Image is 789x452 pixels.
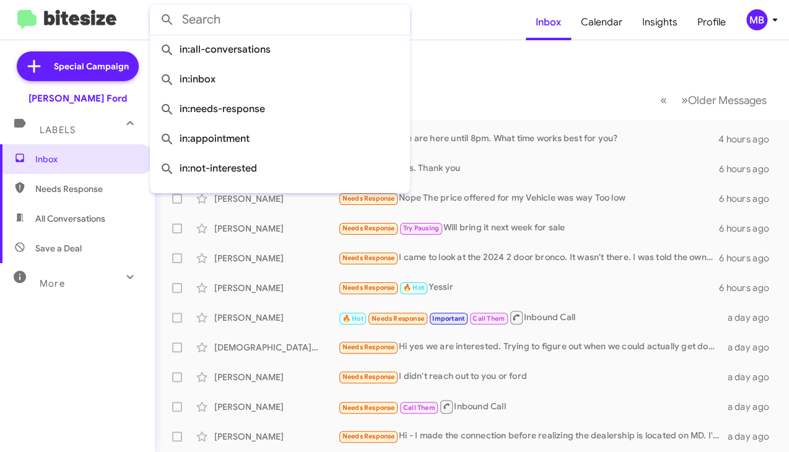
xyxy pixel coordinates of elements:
[632,4,687,40] a: Insights
[372,315,424,323] span: Needs Response
[342,343,395,351] span: Needs Response
[338,399,727,414] div: Inbound Call
[342,284,395,292] span: Needs Response
[338,340,727,354] div: Hi yes we are interested. Trying to figure out when we could actually get down there. We are comi...
[719,282,779,294] div: 6 hours ago
[28,92,127,105] div: [PERSON_NAME] Ford
[719,252,779,264] div: 6 hours ago
[338,251,719,265] div: I came to look at the 2024 2 door bronco. It wasn't there. I was told the owner of the dealership...
[571,4,632,40] a: Calendar
[338,162,719,176] div: Yes. Thank you
[719,163,779,175] div: 6 hours ago
[342,373,395,381] span: Needs Response
[338,191,719,206] div: Nope The price offered for my Vehicle was way Too low
[674,87,774,113] button: Next
[526,4,571,40] a: Inbox
[214,282,338,294] div: [PERSON_NAME]
[403,224,439,232] span: Try Pausing
[214,193,338,205] div: [PERSON_NAME]
[719,222,779,235] div: 6 hours ago
[727,430,779,443] div: a day ago
[653,87,674,113] button: Previous
[403,404,435,412] span: Call Them
[214,222,338,235] div: [PERSON_NAME]
[719,193,779,205] div: 6 hours ago
[688,93,767,107] span: Older Messages
[653,87,774,113] nav: Page navigation example
[473,315,505,323] span: Call Them
[35,212,105,225] span: All Conversations
[214,252,338,264] div: [PERSON_NAME]
[687,4,736,40] a: Profile
[403,284,424,292] span: 🔥 Hot
[35,183,141,195] span: Needs Response
[150,5,410,35] input: Search
[160,64,400,94] span: in:inbox
[746,9,767,30] div: MB
[736,9,775,30] button: MB
[214,371,338,383] div: [PERSON_NAME]
[727,371,779,383] div: a day ago
[432,315,464,323] span: Important
[338,370,727,384] div: I didn't reach out to you or ford
[338,429,727,443] div: Hi - I made the connection before realizing the dealership is located on MD. I'm in [GEOGRAPHIC_D...
[214,311,338,324] div: [PERSON_NAME]
[338,221,719,235] div: Will bring it next week for sale
[160,94,400,124] span: in:needs-response
[338,132,718,146] div: Perfect we are here until 8pm. What time works best for you?
[160,124,400,154] span: in:appointment
[160,183,400,213] span: in:sold-verified
[160,154,400,183] span: in:not-interested
[338,310,727,325] div: Inbound Call
[342,254,395,262] span: Needs Response
[40,124,76,136] span: Labels
[214,430,338,443] div: [PERSON_NAME]
[342,194,395,202] span: Needs Response
[35,242,82,254] span: Save a Deal
[718,133,779,146] div: 4 hours ago
[727,401,779,413] div: a day ago
[214,401,338,413] div: [PERSON_NAME]
[160,35,400,64] span: in:all-conversations
[54,60,129,72] span: Special Campaign
[660,92,667,108] span: «
[681,92,688,108] span: »
[214,341,338,354] div: [DEMOGRAPHIC_DATA][PERSON_NAME]
[342,224,395,232] span: Needs Response
[17,51,139,81] a: Special Campaign
[727,311,779,324] div: a day ago
[342,315,364,323] span: 🔥 Hot
[342,404,395,412] span: Needs Response
[35,153,141,165] span: Inbox
[40,278,65,289] span: More
[338,280,719,295] div: Yessir
[342,432,395,440] span: Needs Response
[727,341,779,354] div: a day ago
